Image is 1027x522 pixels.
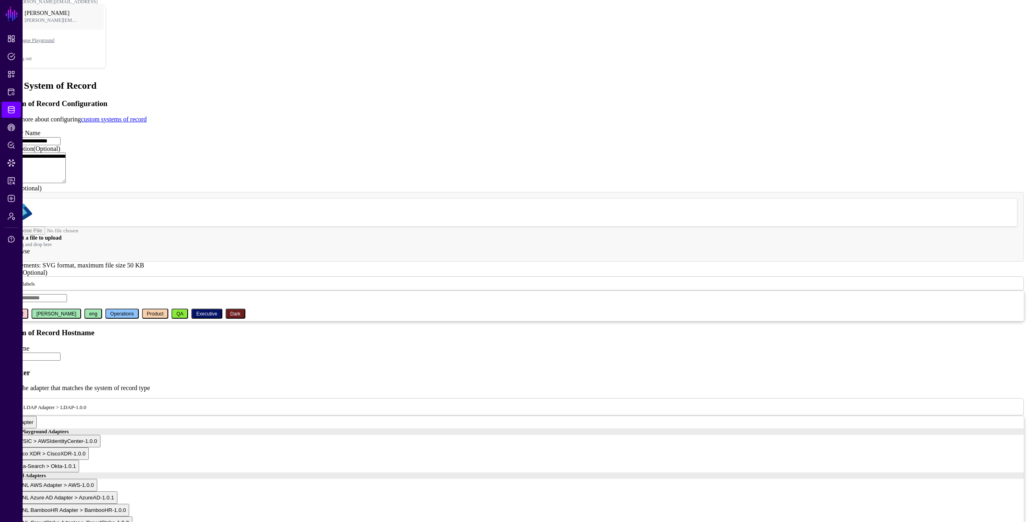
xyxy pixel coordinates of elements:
[230,311,241,317] span: Dark
[7,194,15,203] span: Logs
[7,123,15,132] span: CAEP Hub
[142,309,168,319] button: Product
[5,5,19,23] a: SGNL
[7,159,15,167] span: Data Lens
[2,137,21,153] a: Policy Lens
[3,129,40,136] label: Display Name
[10,199,36,225] img: svg+xml;base64,PHN2ZyB3aWR0aD0iNjQiIGhlaWdodD0iNjQiIHZpZXdCb3g9IjAgMCA2NCA2NCIgZmlsbD0ibm9uZSIgeG...
[11,504,129,516] button: SGNL BambooHR Adapter > BambooHR-1.0.0
[11,491,117,504] button: SGNL Azure AD Adapter > AzureAD-1.0.1
[110,311,134,317] span: Operations
[15,185,42,192] span: (Optional)
[17,38,81,44] span: League Playground
[8,404,86,410] span: SGNL LDAP Adapter > LDAP-1.0.0
[2,155,21,171] a: Data Lens
[3,262,1024,269] div: Requirements: SVG format, maximum file size 50 KB
[7,141,15,149] span: Policy Lens
[11,479,97,491] button: SGNL AWS Adapter > AWS-1.0.0
[15,451,86,457] span: Cisco XDR > CiscoXDR-1.0.0
[2,119,21,136] a: CAEP Hub
[3,99,1024,108] h3: System of Record Configuration
[10,235,1017,241] h4: Select a file to upload
[191,309,222,319] button: Executive
[15,507,126,513] span: SGNL BambooHR Adapter > BambooHR-1.0.0
[31,309,81,319] button: [PERSON_NAME]
[3,368,1024,377] h3: Adapter
[3,80,1024,91] h2: New System of Record
[7,52,15,61] span: Policies
[3,328,1024,337] h3: System of Record Hostname
[25,10,79,17] span: [PERSON_NAME]
[36,311,76,317] span: [PERSON_NAME]
[2,190,21,207] a: Logs
[172,309,188,319] button: QA
[7,70,15,78] span: Snippets
[2,31,21,47] a: Dashboard
[3,269,47,276] label: Labels
[17,56,105,62] div: Log out
[226,309,245,319] button: Dark
[7,88,15,96] span: Protected Systems
[7,106,15,114] span: Identity Data Fabric
[17,27,105,53] a: League Playground
[7,212,15,220] span: Admin
[147,311,163,317] span: Product
[3,428,1024,435] div: League Playground Adapters
[176,311,183,317] span: QA
[25,17,79,23] span: [PERSON_NAME][EMAIL_ADDRESS]
[15,463,76,469] span: Okta-Search > Okta-1.0.1
[3,145,60,152] label: Description
[33,145,61,152] span: (Optional)
[15,482,94,488] span: SGNL AWS Adapter > AWS-1.0.0
[11,447,89,460] button: Cisco XDR > CiscoXDR-1.0.0
[7,177,15,185] span: Reports
[2,102,21,118] a: Identity Data Fabric
[21,269,48,276] span: (Optional)
[15,495,114,501] span: SGNL Azure AD Adapter > AzureAD-1.0.1
[11,435,100,447] button: AWSIC > AWSIdentityCenter-1.0.0
[3,472,1024,479] div: Standard Adapters
[10,242,1017,248] p: or drag and drop here
[7,235,15,243] span: Support
[2,84,21,100] a: Protected Systems
[15,438,97,444] span: AWSIC > AWSIdentityCenter-1.0.0
[89,311,97,317] span: eng
[2,173,21,189] a: Reports
[2,208,21,224] a: Admin
[11,460,79,472] button: Okta-Search > Okta-1.0.1
[105,309,139,319] button: Operations
[81,116,146,123] a: custom systems of record
[7,35,15,43] span: Dashboard
[196,311,217,317] span: Executive
[84,309,102,319] button: eng
[2,66,21,82] a: Snippets
[3,384,1024,392] p: Select the adapter that matches the system of record type
[2,48,21,65] a: Policies
[3,116,1024,123] p: Learn more about configuring
[6,419,33,425] span: No Adapter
